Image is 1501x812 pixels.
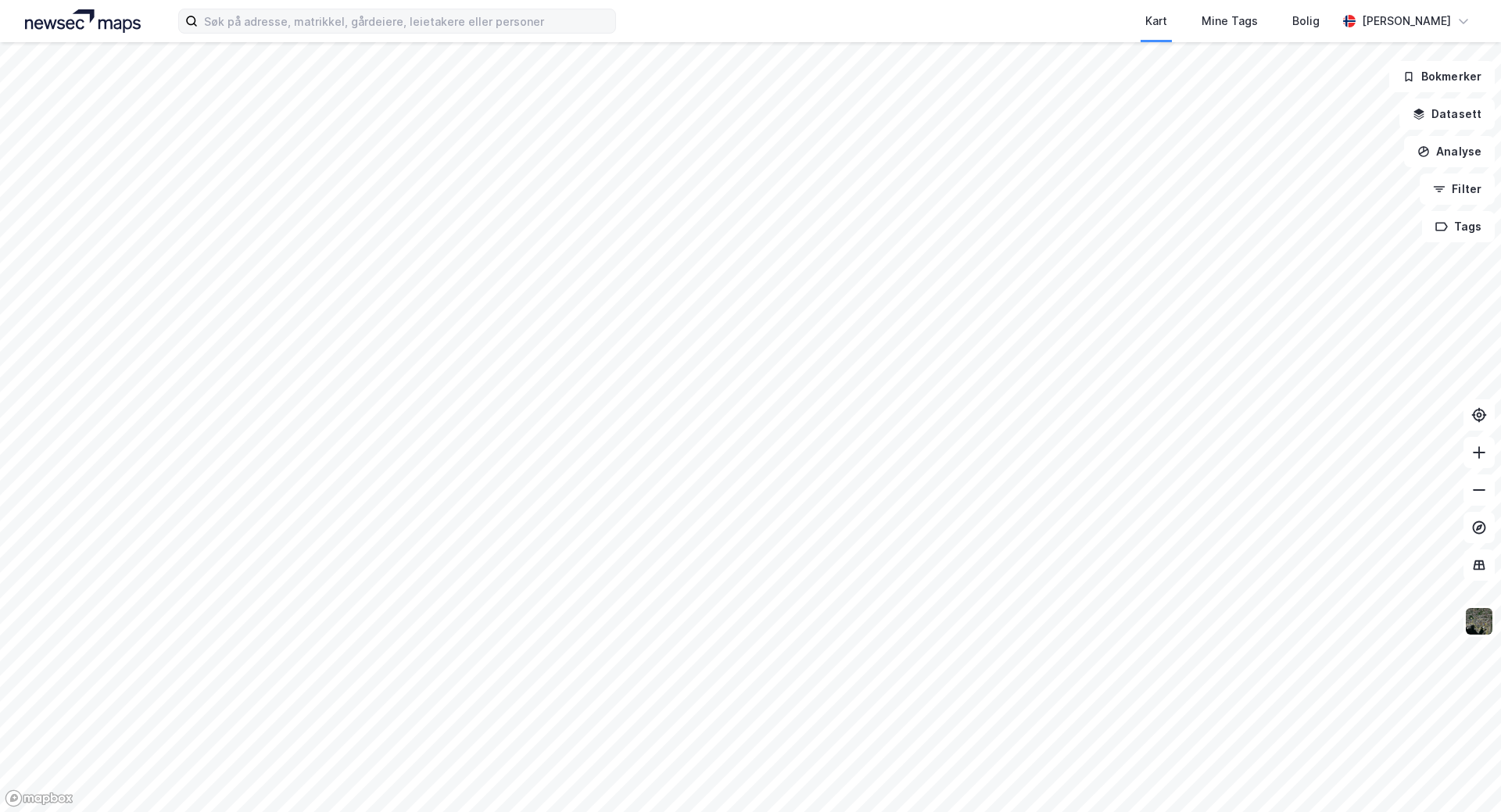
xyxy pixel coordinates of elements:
iframe: Chat Widget [1423,737,1501,812]
button: Analyse [1404,136,1495,167]
img: 9k= [1464,606,1494,636]
img: logo.a4113a55bc3d86da70a041830d287a7e.svg [25,9,141,33]
div: Bolig [1292,12,1320,30]
div: Mine Tags [1202,12,1258,30]
div: [PERSON_NAME] [1362,12,1451,30]
button: Filter [1420,173,1495,205]
div: Kontrollprogram for chat [1423,737,1501,812]
input: Søk på adresse, matrikkel, gårdeiere, leietakere eller personer [198,9,615,33]
a: Mapbox homepage [5,789,73,807]
button: Bokmerker [1389,61,1495,92]
button: Tags [1422,211,1495,242]
button: Datasett [1399,98,1495,130]
div: Kart [1145,12,1167,30]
